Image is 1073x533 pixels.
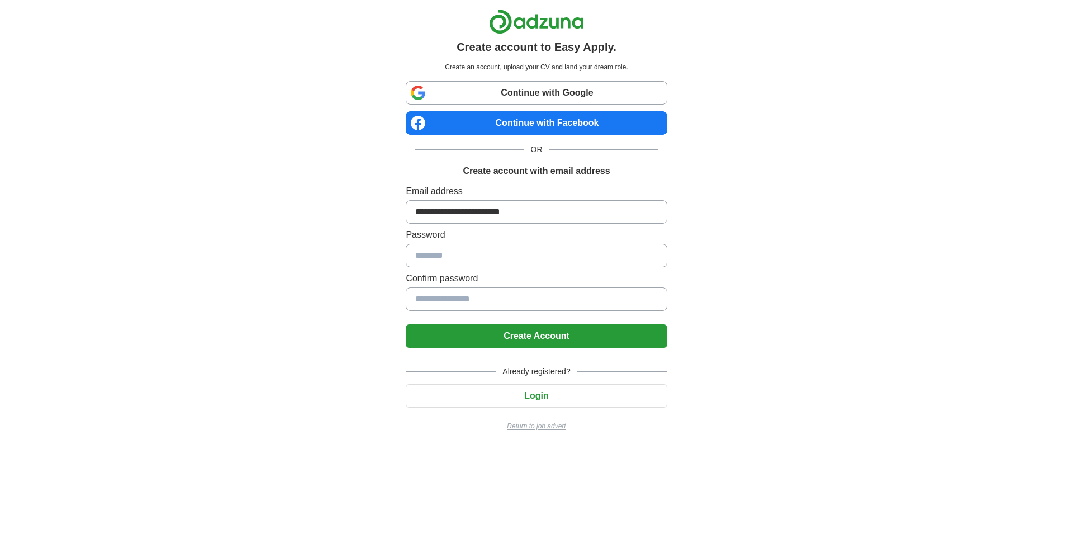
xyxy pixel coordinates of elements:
a: Return to job advert [406,421,667,431]
h1: Create account to Easy Apply. [457,39,616,55]
button: Create Account [406,324,667,348]
a: Continue with Google [406,81,667,105]
img: Adzuna logo [489,9,584,34]
a: Login [406,391,667,400]
span: OR [524,144,549,155]
label: Confirm password [406,272,667,285]
h1: Create account with email address [463,164,610,178]
label: Password [406,228,667,242]
label: Email address [406,185,667,198]
button: Login [406,384,667,408]
span: Already registered? [496,366,577,378]
a: Continue with Facebook [406,111,667,135]
p: Create an account, upload your CV and land your dream role. [408,62,664,72]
